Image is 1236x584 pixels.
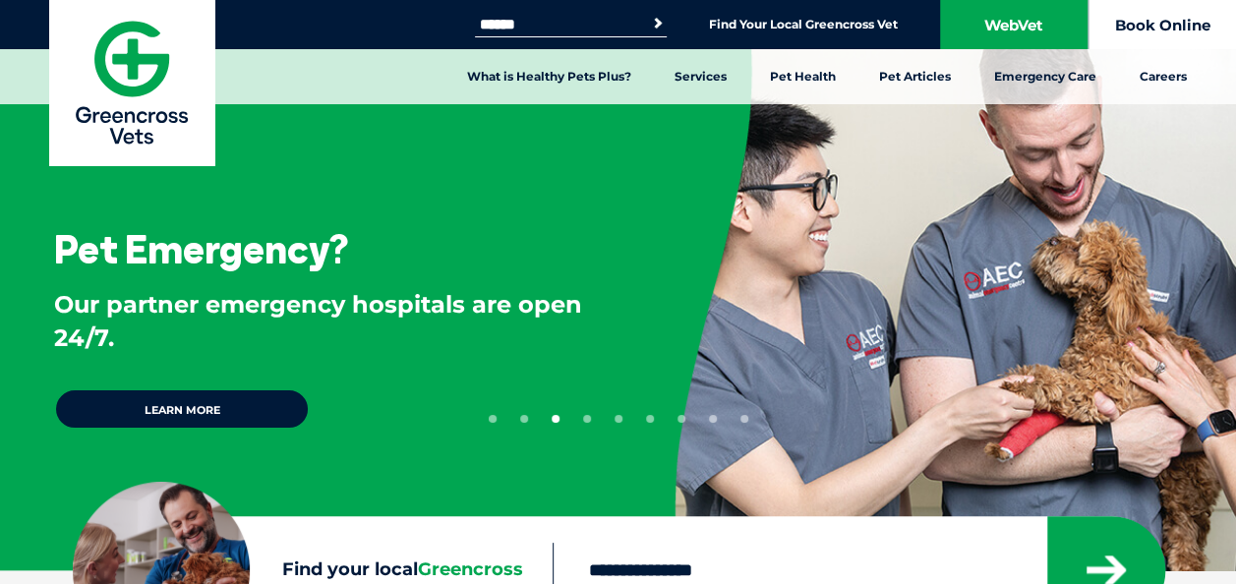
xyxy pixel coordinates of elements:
a: Find Your Local Greencross Vet [709,17,898,32]
button: 5 of 9 [615,415,622,423]
a: Emergency Care [972,49,1118,104]
button: 6 of 9 [646,415,654,423]
a: Careers [1118,49,1208,104]
a: What is Healthy Pets Plus? [445,49,653,104]
button: 2 of 9 [520,415,528,423]
button: 3 of 9 [552,415,559,423]
button: Search [648,14,668,33]
a: Pet Health [748,49,857,104]
a: Pet Articles [857,49,972,104]
button: 1 of 9 [489,415,497,423]
p: Our partner emergency hospitals are open 24/7. [54,288,611,354]
button: 4 of 9 [583,415,591,423]
span: Greencross [418,558,523,580]
a: Services [653,49,748,104]
a: Learn more [54,388,310,430]
button: 9 of 9 [740,415,748,423]
button: 7 of 9 [677,415,685,423]
h3: Pet Emergency? [54,229,349,268]
button: 8 of 9 [709,415,717,423]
